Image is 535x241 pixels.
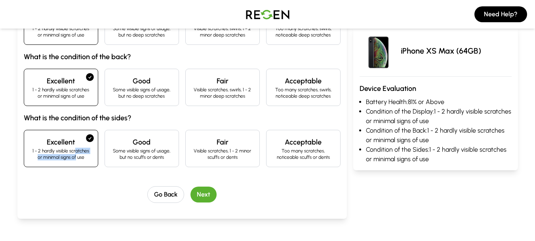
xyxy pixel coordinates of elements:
[273,75,334,87] h4: Acceptable
[366,107,512,126] li: Condition of the Display: 1 - 2 hardly visible scratches or minimal signs of use
[273,148,334,160] p: Too many scratches, noticeable scuffs or dents
[24,112,341,123] h3: What is the condition of the sides?
[366,97,512,107] li: Battery Health: 81% or Above
[24,51,341,62] h3: What is the condition of the back?
[192,137,253,148] h4: Fair
[30,25,91,38] p: 1 - 2 hardly visible scratches or minimal signs of use
[401,45,481,56] p: iPhone XS Max (64GB)
[192,25,253,38] p: Visible scratches, swirls, 1 - 2 minor deep scratches
[111,137,172,148] h4: Good
[147,186,184,203] button: Go Back
[111,87,172,99] p: Some visible signs of usage, but no deep scratches
[273,25,334,38] p: Too many scratches, swirls, noticeable deep scratches
[190,187,217,202] button: Next
[360,83,512,94] h3: Device Evaluation
[240,3,295,25] img: Logo
[366,126,512,145] li: Condition of the Back: 1 - 2 hardly visible scratches or minimal signs of use
[192,75,253,87] h4: Fair
[30,75,91,87] h4: Excellent
[366,145,512,164] li: Condition of the Sides: 1 - 2 hardly visible scratches or minimal signs of use
[192,148,253,160] p: Visible scratches, 1 - 2 minor scuffs or dents
[30,148,91,160] p: 1 - 2 hardly visible scratches or minimal signs of use
[474,6,527,22] button: Need Help?
[273,137,334,148] h4: Acceptable
[111,75,172,87] h4: Good
[360,32,398,70] img: iPhone XS Max
[273,87,334,99] p: Too many scratches, swirls, noticeable deep scratches
[111,25,172,38] p: Some visible signs of usage, but no deep scratches
[111,148,172,160] p: Some visible signs of usage, but no scuffs or dents
[192,87,253,99] p: Visible scratches, swirls, 1 - 2 minor deep scratches
[30,87,91,99] p: 1 - 2 hardly visible scratches or minimal signs of use
[30,137,91,148] h4: Excellent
